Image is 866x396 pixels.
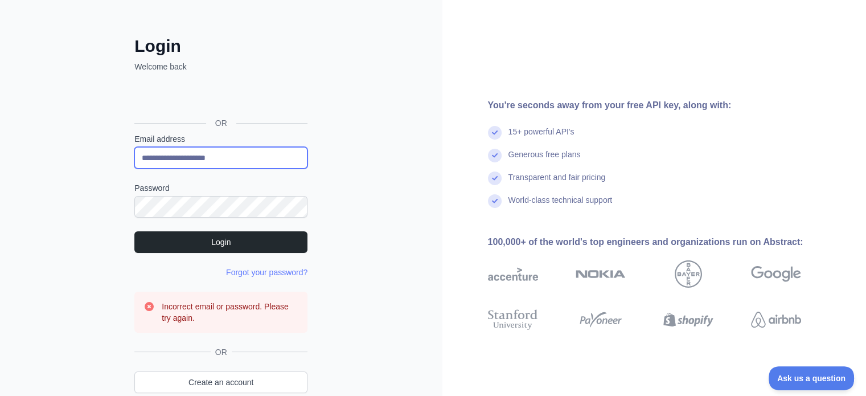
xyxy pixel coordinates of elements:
img: stanford university [488,307,538,332]
span: OR [206,117,236,129]
img: nokia [576,260,626,288]
div: 15+ powerful API's [508,126,574,149]
div: Generous free plans [508,149,581,172]
img: check mark [488,149,502,162]
a: Forgot your password? [226,268,307,277]
iframe: Toggle Customer Support [769,366,855,390]
div: World-class technical support [508,194,613,217]
p: Welcome back [134,61,307,72]
img: check mark [488,126,502,140]
div: Transparent and fair pricing [508,172,606,194]
h2: Login [134,36,307,56]
img: payoneer [576,307,626,332]
img: accenture [488,260,538,288]
img: check mark [488,172,502,185]
img: bayer [675,260,702,288]
label: Password [134,182,307,194]
div: 100,000+ of the world's top engineers and organizations run on Abstract: [488,235,838,249]
img: check mark [488,194,502,208]
img: google [751,260,801,288]
span: OR [211,346,232,358]
a: Create an account [134,371,307,393]
button: Login [134,231,307,253]
img: shopify [663,307,713,332]
h3: Incorrect email or password. Please try again. [162,301,298,324]
div: You're seconds away from your free API key, along with: [488,99,838,112]
img: airbnb [751,307,801,332]
iframe: Button na Mag-sign in gamit ang Google [129,85,311,110]
label: Email address [134,133,307,145]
